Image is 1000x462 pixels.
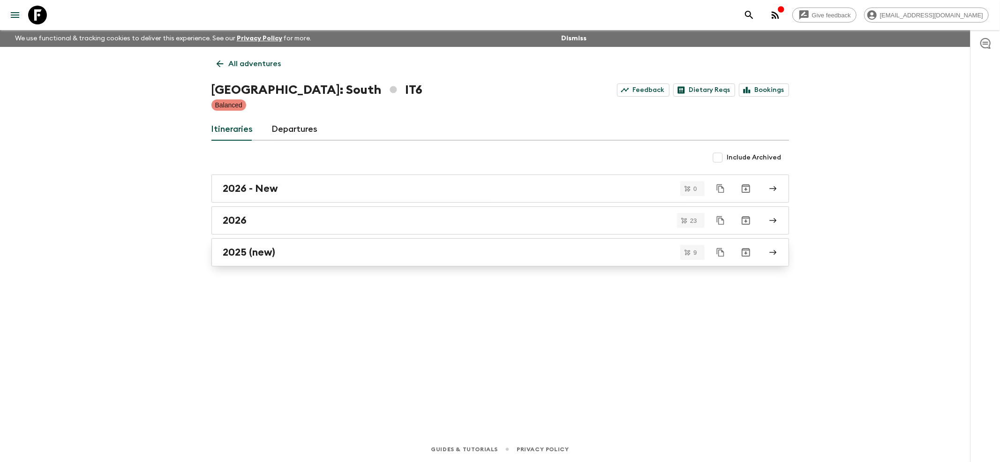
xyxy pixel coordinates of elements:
[559,32,589,45] button: Dismiss
[737,211,755,230] button: Archive
[223,214,247,227] h2: 2026
[737,179,755,198] button: Archive
[739,83,789,97] a: Bookings
[237,35,282,42] a: Privacy Policy
[807,12,856,19] span: Give feedback
[6,6,24,24] button: menu
[673,83,735,97] a: Dietary Reqs
[211,238,789,266] a: 2025 (new)
[211,54,286,73] a: All adventures
[875,12,988,19] span: [EMAIL_ADDRESS][DOMAIN_NAME]
[223,182,278,195] h2: 2026 - New
[864,8,989,23] div: [EMAIL_ADDRESS][DOMAIN_NAME]
[617,83,669,97] a: Feedback
[211,118,253,141] a: Itineraries
[223,246,276,258] h2: 2025 (new)
[215,100,242,110] p: Balanced
[688,250,702,256] span: 9
[517,444,569,454] a: Privacy Policy
[229,58,281,69] p: All adventures
[431,444,498,454] a: Guides & Tutorials
[211,81,422,99] h1: [GEOGRAPHIC_DATA]: South IT6
[712,180,729,197] button: Duplicate
[272,118,318,141] a: Departures
[211,174,789,203] a: 2026 - New
[727,153,782,162] span: Include Archived
[11,30,316,47] p: We use functional & tracking cookies to deliver this experience. See our for more.
[792,8,857,23] a: Give feedback
[712,212,729,229] button: Duplicate
[211,206,789,235] a: 2026
[712,244,729,261] button: Duplicate
[688,186,702,192] span: 0
[740,6,759,24] button: search adventures
[684,218,702,224] span: 23
[737,243,755,262] button: Archive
